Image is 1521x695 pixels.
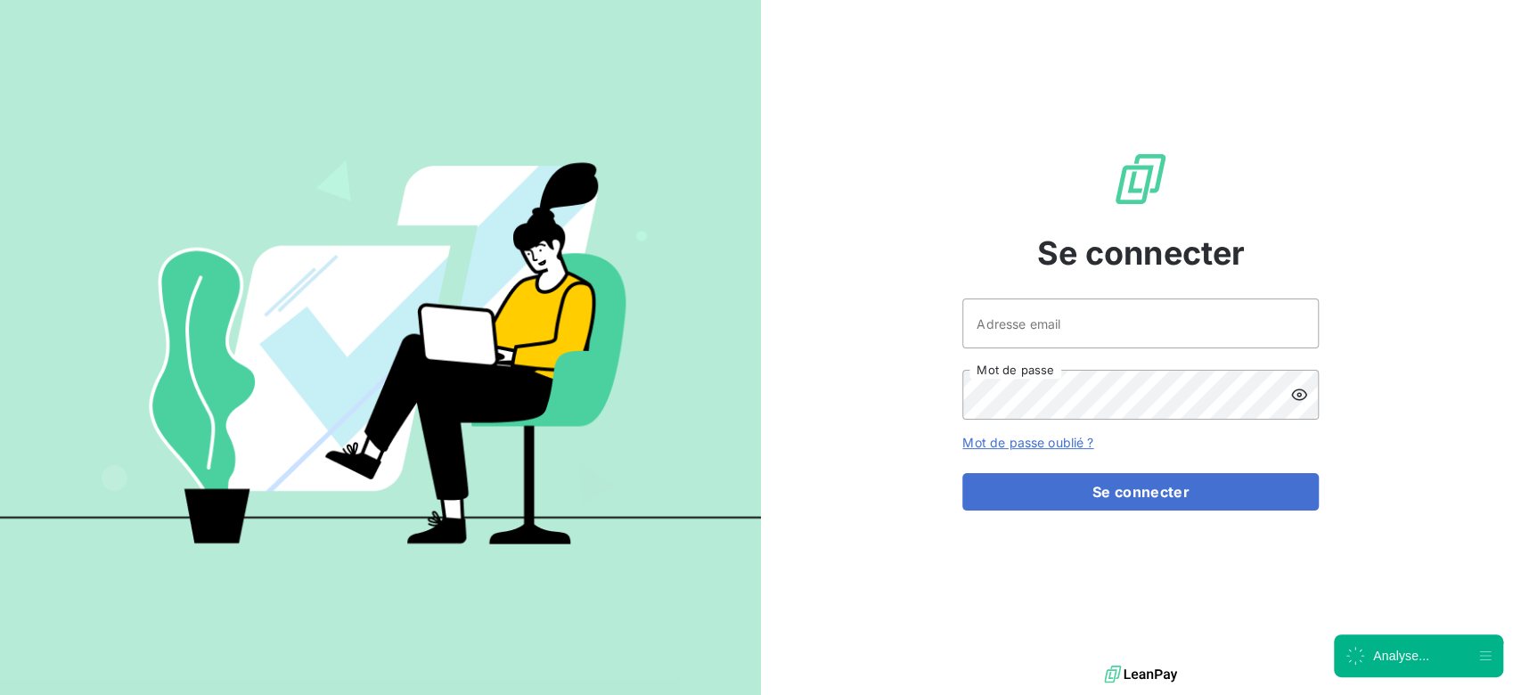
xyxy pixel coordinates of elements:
input: placeholder [962,298,1319,348]
span: Se connecter [1036,229,1245,277]
button: Se connecter [962,473,1319,511]
a: Mot de passe oublié ? [962,435,1093,450]
img: logo [1104,661,1177,688]
img: Logo LeanPay [1112,151,1169,208]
